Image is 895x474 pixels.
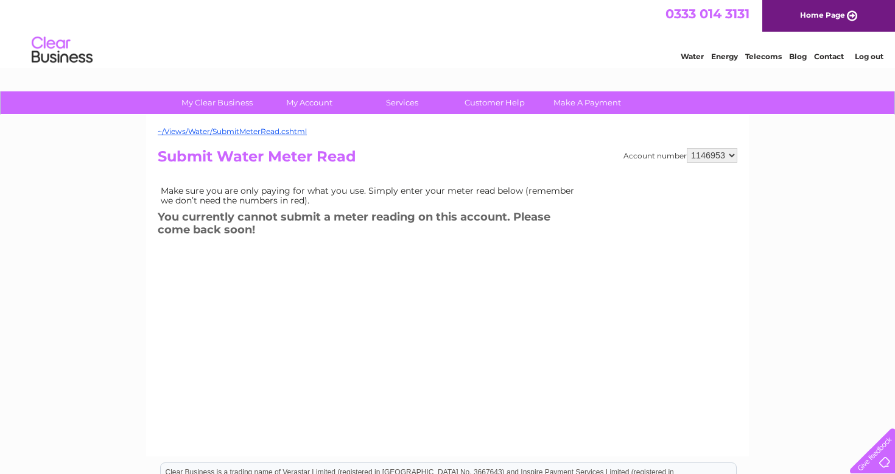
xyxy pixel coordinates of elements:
div: Account number [623,148,737,163]
h3: You currently cannot submit a meter reading on this account. Please come back soon! [158,208,584,242]
a: Log out [855,52,883,61]
div: Clear Business is a trading name of Verastar Limited (registered in [GEOGRAPHIC_DATA] No. 3667643... [161,7,736,59]
a: My Account [259,91,360,114]
a: My Clear Business [167,91,267,114]
h2: Submit Water Meter Read [158,148,737,171]
a: Services [352,91,452,114]
a: Telecoms [745,52,782,61]
a: Make A Payment [537,91,637,114]
td: Make sure you are only paying for what you use. Simply enter your meter read below (remember we d... [158,183,584,208]
a: Blog [789,52,807,61]
a: Energy [711,52,738,61]
a: Water [681,52,704,61]
a: Customer Help [444,91,545,114]
a: 0333 014 3131 [665,6,749,21]
a: ~/Views/Water/SubmitMeterRead.cshtml [158,127,307,136]
img: logo.png [31,32,93,69]
a: Contact [814,52,844,61]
